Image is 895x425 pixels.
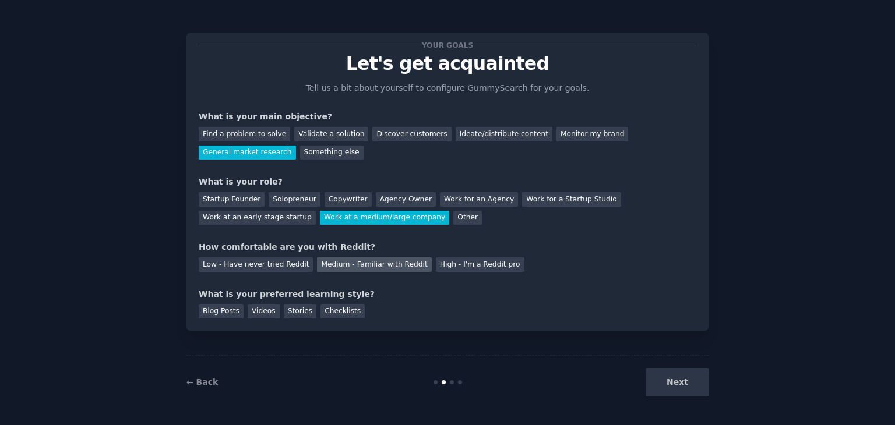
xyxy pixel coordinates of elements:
div: Medium - Familiar with Reddit [317,257,431,272]
div: Blog Posts [199,304,244,319]
div: Other [453,211,482,225]
div: General market research [199,146,296,160]
div: What is your role? [199,176,696,188]
div: Solopreneur [269,192,320,207]
div: Monitor my brand [556,127,628,141]
div: High - I'm a Reddit pro [436,257,524,272]
span: Your goals [420,39,475,51]
div: Agency Owner [376,192,436,207]
p: Tell us a bit about yourself to configure GummySearch for your goals. [301,82,594,94]
div: Copywriter [325,192,372,207]
div: Work at an early stage startup [199,211,316,225]
div: Find a problem to solve [199,127,290,141]
div: Something else [300,146,364,160]
div: Checklists [320,304,365,319]
div: Ideate/distribute content [456,127,552,141]
div: Videos [248,304,280,319]
div: Stories [284,304,316,319]
div: Low - Have never tried Reddit [199,257,313,272]
div: Discover customers [372,127,451,141]
div: How comfortable are you with Reddit? [199,241,696,253]
div: What is your preferred learning style? [199,288,696,300]
div: Validate a solution [294,127,368,141]
div: Work for an Agency [440,192,518,207]
div: Work for a Startup Studio [522,192,621,207]
div: Work at a medium/large company [320,211,449,225]
div: Startup Founder [199,192,265,207]
a: ← Back [186,377,218,387]
div: What is your main objective? [199,111,696,123]
p: Let's get acquainted [199,54,696,74]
